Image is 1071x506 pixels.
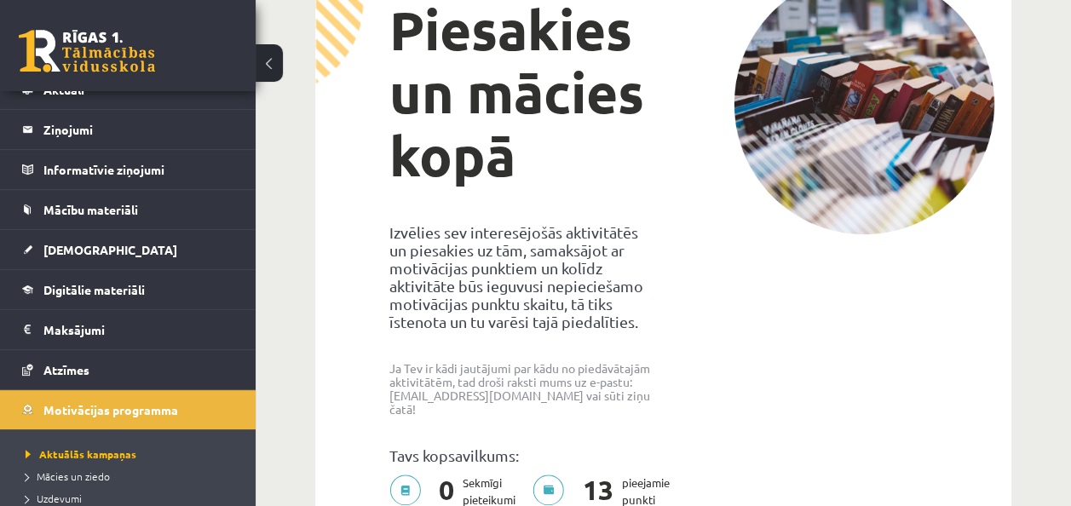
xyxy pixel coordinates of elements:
[22,190,234,229] a: Mācību materiāli
[22,150,234,189] a: Informatīvie ziņojumi
[26,469,110,483] span: Mācies un ziedo
[43,202,138,217] span: Mācību materiāli
[22,270,234,309] a: Digitālie materiāli
[26,492,82,505] span: Uzdevumi
[26,447,136,461] span: Aktuālās kampaņas
[26,446,239,462] a: Aktuālās kampaņas
[22,310,234,349] a: Maksājumi
[26,469,239,484] a: Mācies un ziedo
[22,230,234,269] a: [DEMOGRAPHIC_DATA]
[43,362,89,377] span: Atzīmes
[19,30,155,72] a: Rīgas 1. Tālmācības vidusskola
[43,402,178,417] span: Motivācijas programma
[389,446,650,464] p: Tavs kopsavilkums:
[389,223,650,331] p: Izvēlies sev interesējošās aktivitātēs un piesakies uz tām, samaksājot ar motivācijas punktiem un...
[22,110,234,149] a: Ziņojumi
[43,110,234,149] legend: Ziņojumi
[26,491,239,506] a: Uzdevumi
[43,242,177,257] span: [DEMOGRAPHIC_DATA]
[22,390,234,429] a: Motivācijas programma
[43,150,234,189] legend: Informatīvie ziņojumi
[43,282,145,297] span: Digitālie materiāli
[43,310,234,349] legend: Maksājumi
[22,350,234,389] a: Atzīmes
[389,361,650,416] p: Ja Tev ir kādi jautājumi par kādu no piedāvātajām aktivitātēm, tad droši raksti mums uz e-pastu: ...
